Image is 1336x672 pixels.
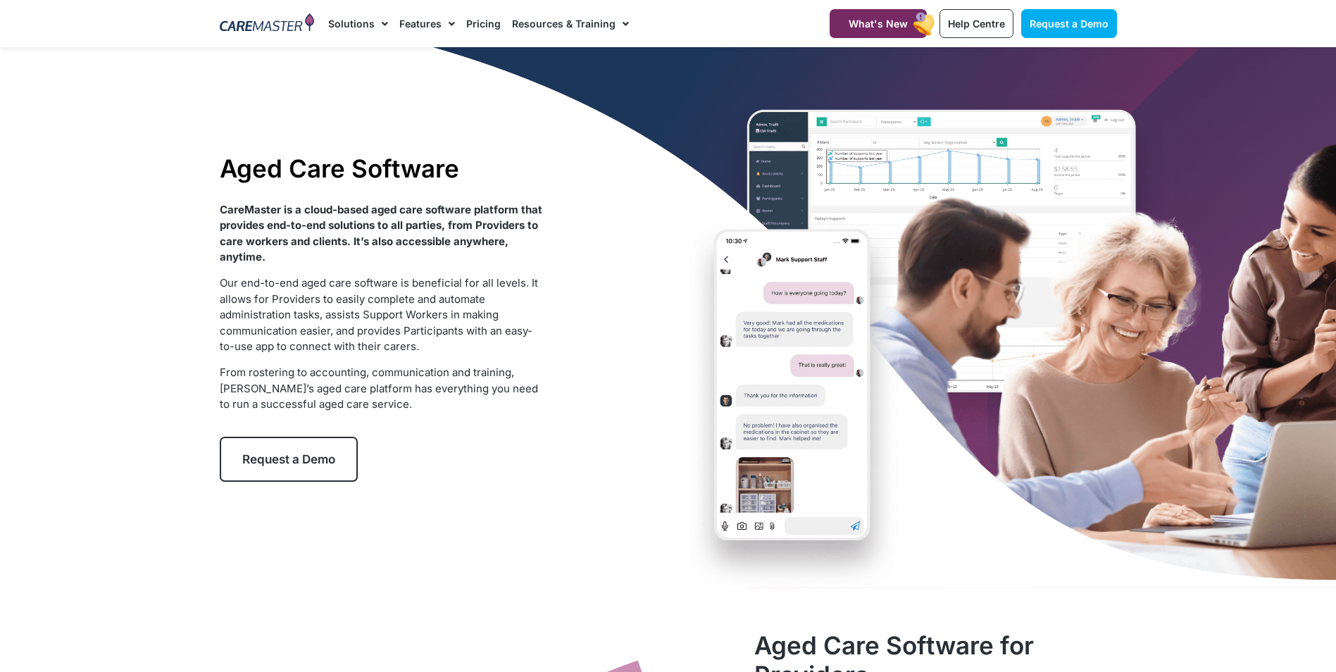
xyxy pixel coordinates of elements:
[830,9,927,38] a: What's New
[220,203,542,264] strong: CareMaster is a cloud-based aged care software platform that provides end-to-end solutions to all...
[1030,18,1109,30] span: Request a Demo
[1021,9,1117,38] a: Request a Demo
[220,437,358,482] a: Request a Demo
[948,18,1005,30] span: Help Centre
[220,13,315,35] img: CareMaster Logo
[242,452,335,466] span: Request a Demo
[220,154,543,183] h1: Aged Care Software
[939,9,1013,38] a: Help Centre
[220,276,538,353] span: Our end-to-end aged care software is beneficial for all levels. It allows for Providers to easily...
[220,366,538,411] span: From rostering to accounting, communication and training, [PERSON_NAME]’s aged care platform has ...
[849,18,908,30] span: What's New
